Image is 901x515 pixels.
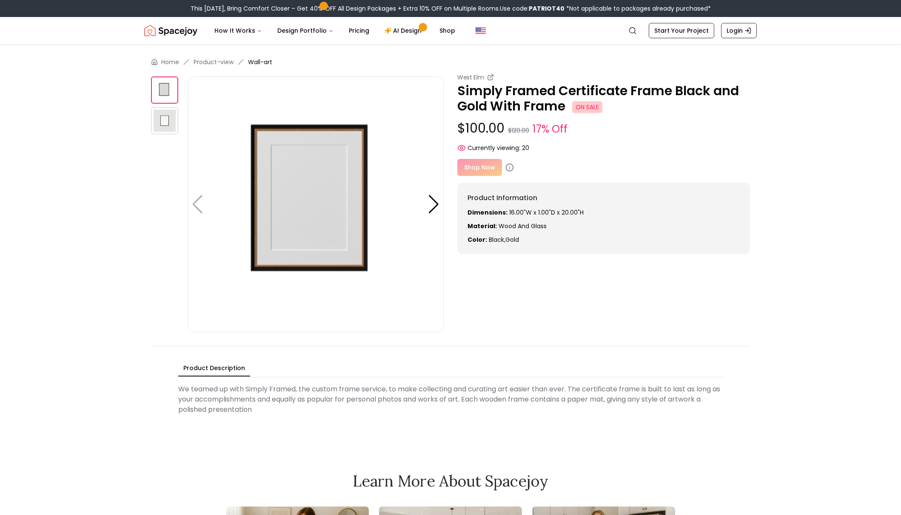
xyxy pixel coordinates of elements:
span: black , [489,235,505,244]
img: United States [476,25,486,36]
span: *Not applicable to packages already purchased* [565,4,711,13]
img: https://storage.googleapis.com/spacejoy-main/assets/6133327c34c84d001c733423/product_0_ipm3j094g6c5 [151,76,178,104]
small: 17% Off [533,122,567,137]
a: Shop [433,22,462,39]
span: ON SALE [572,101,602,113]
span: gold [505,235,519,244]
a: AI Design [378,22,431,39]
a: Login [721,23,757,38]
span: 20 [522,144,529,152]
img: Spacejoy Logo [144,22,197,39]
h2: Learn More About Spacejoy [226,473,675,490]
span: Wall-art [248,58,272,66]
p: 16.00"W x 1.00"D x 20.00"H [468,208,740,217]
button: Product Description [178,360,250,376]
img: https://storage.googleapis.com/spacejoy-main/assets/6133327c34c84d001c733423/product_0_ipm3j094g6c5 [188,76,444,332]
a: Pricing [342,22,376,39]
nav: Global [144,17,757,44]
img: https://storage.googleapis.com/spacejoy-main/assets/6133327c34c84d001c733423/product_0_n64g9moc01i [151,107,178,134]
button: How It Works [208,22,269,39]
p: $100.00 [457,121,750,137]
h6: Product Information [468,193,740,203]
a: Product-view [194,58,234,66]
a: Home [161,58,179,66]
b: PATRIOT40 [529,4,565,13]
small: $120.00 [508,126,529,135]
strong: Color: [468,235,487,244]
nav: breadcrumb [151,58,750,66]
nav: Main [208,22,462,39]
small: West Elm [457,73,484,82]
strong: Dimensions: [468,208,508,217]
button: Design Portfolio [271,22,340,39]
a: Spacejoy [144,22,197,39]
a: Start Your Project [649,23,714,38]
p: Simply Framed Certificate Frame Black and Gold With Frame [457,83,750,114]
span: Use code: [500,4,565,13]
span: Currently viewing: [468,144,520,152]
div: We teamed up with Simply Framed, the custom frame service, to make collecting and curating art ea... [178,381,723,418]
span: Wood and Glass [499,222,547,230]
div: This [DATE], Bring Comfort Closer – Get 40% OFF All Design Packages + Extra 10% OFF on Multiple R... [191,4,711,13]
strong: Material: [468,222,497,230]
